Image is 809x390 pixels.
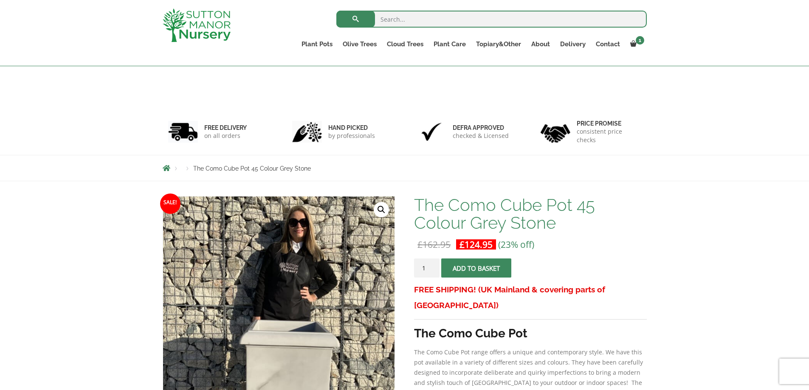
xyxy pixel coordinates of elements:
a: 1 [625,38,647,50]
bdi: 162.95 [417,238,451,250]
a: Delivery [555,38,591,50]
input: Search... [336,11,647,28]
a: Cloud Trees [382,38,428,50]
a: Plant Care [428,38,471,50]
img: 3.jpg [417,121,446,143]
h3: FREE SHIPPING! (UK Mainland & covering parts of [GEOGRAPHIC_DATA]) [414,282,646,313]
img: 2.jpg [292,121,322,143]
p: checked & Licensed [453,132,509,140]
a: Topiary&Other [471,38,526,50]
span: (23% off) [498,238,534,250]
span: Sale! [160,194,180,214]
p: consistent price checks [577,127,641,144]
input: Product quantity [414,258,440,278]
a: Contact [591,38,625,50]
nav: Breadcrumbs [163,165,647,171]
a: View full-screen image gallery [374,202,389,217]
a: Plant Pots [296,38,338,50]
bdi: 124.95 [459,238,493,250]
img: 1.jpg [168,121,198,143]
h6: hand picked [328,124,375,132]
h6: Defra approved [453,124,509,132]
h6: FREE DELIVERY [204,124,247,132]
span: The Como Cube Pot 45 Colour Grey Stone [193,165,311,172]
span: £ [459,238,465,250]
strong: The Como Cube Pot [414,326,527,340]
p: by professionals [328,132,375,140]
a: Olive Trees [338,38,382,50]
h6: Price promise [577,120,641,127]
h1: The Como Cube Pot 45 Colour Grey Stone [414,196,646,232]
img: 4.jpg [541,119,570,145]
a: About [526,38,555,50]
img: logo [163,8,231,42]
p: on all orders [204,132,247,140]
span: 1 [636,36,644,45]
span: £ [417,238,423,250]
button: Add to basket [441,258,511,278]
